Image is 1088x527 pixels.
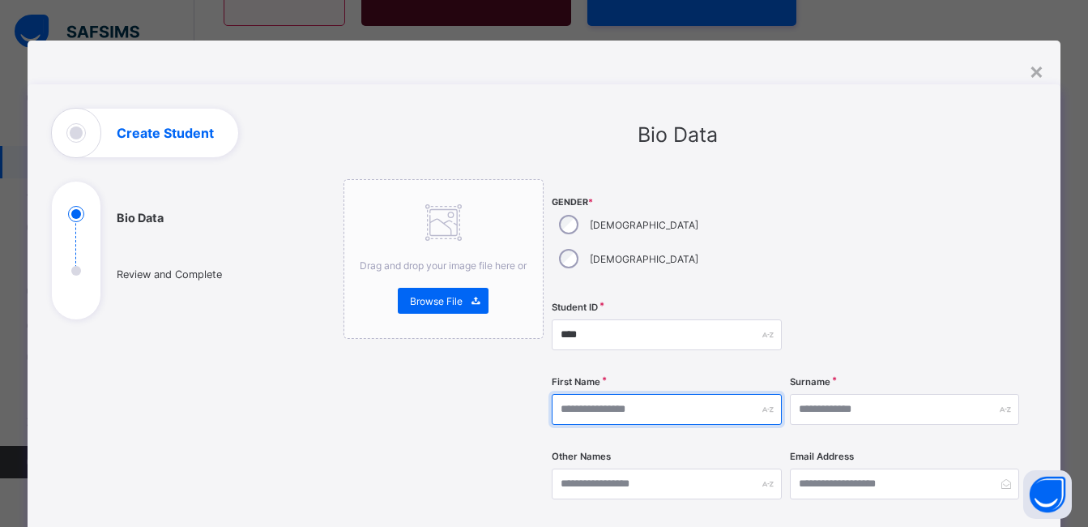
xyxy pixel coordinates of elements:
label: First Name [552,376,600,388]
span: Gender [552,197,781,208]
div: Drag and drop your image file here orBrowse File [343,179,544,339]
label: Other Names [552,451,611,462]
button: Open asap [1023,470,1072,519]
label: Email Address [790,451,854,462]
label: [DEMOGRAPHIC_DATA] [590,253,698,265]
span: Drag and drop your image file here or [360,259,527,272]
span: Browse File [410,295,463,307]
label: Student ID [552,302,598,313]
h1: Create Student [117,126,214,139]
label: [DEMOGRAPHIC_DATA] [590,219,698,231]
label: Surname [790,376,830,388]
span: Bio Data [638,122,718,147]
div: × [1029,57,1044,84]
